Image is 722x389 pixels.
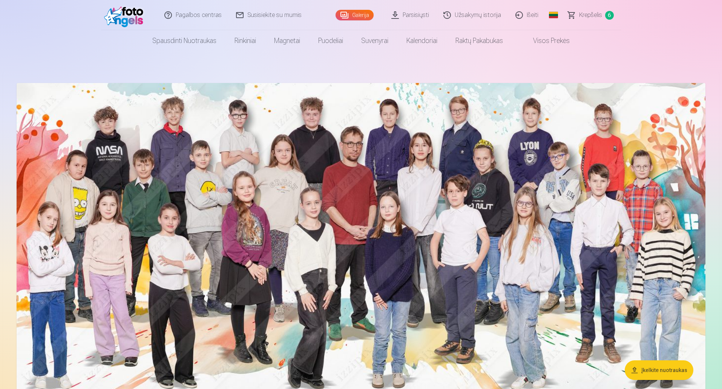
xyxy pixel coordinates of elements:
[352,30,397,51] a: Suvenyrai
[143,30,225,51] a: Spausdinti nuotraukas
[512,30,579,51] a: Visos prekės
[446,30,512,51] a: Raktų pakabukas
[104,3,147,27] img: /fa5
[397,30,446,51] a: Kalendoriai
[225,30,265,51] a: Rinkiniai
[336,10,374,20] a: Galerija
[625,360,693,380] button: Įkelkite nuotraukas
[265,30,309,51] a: Magnetai
[309,30,352,51] a: Puodeliai
[605,11,614,20] span: 6
[579,11,602,20] span: Krepšelis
